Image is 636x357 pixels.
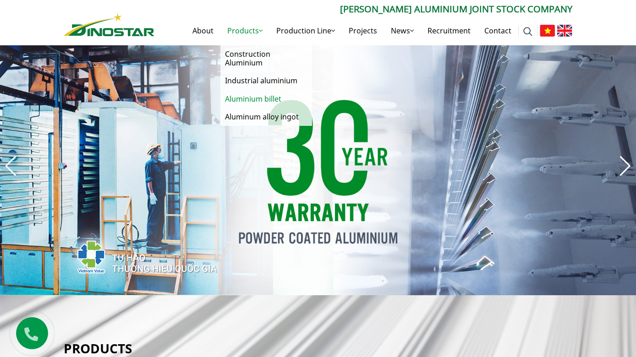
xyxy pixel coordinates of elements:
[421,16,477,45] a: Recruitment
[154,2,572,16] p: [PERSON_NAME] Aluminium Joint Stock Company
[220,108,312,126] a: Aluminum alloy ingot
[220,90,312,108] a: Aluminium billet
[384,16,421,45] a: News
[477,16,518,45] a: Contact
[50,224,219,286] img: thqg
[342,16,384,45] a: Projects
[619,156,631,176] div: Next slide
[269,16,342,45] a: Production Line
[220,45,312,72] a: Construction Aluminium
[220,72,312,90] a: Industrial aluminium
[523,27,532,36] img: search
[540,25,555,37] img: Tiếng Việt
[64,11,154,36] a: Nhôm Dinostar
[186,16,220,45] a: About
[557,25,572,37] img: English
[220,16,269,45] a: Products
[5,156,17,176] div: Previous slide
[64,340,132,357] a: Products
[64,13,154,36] img: Nhôm Dinostar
